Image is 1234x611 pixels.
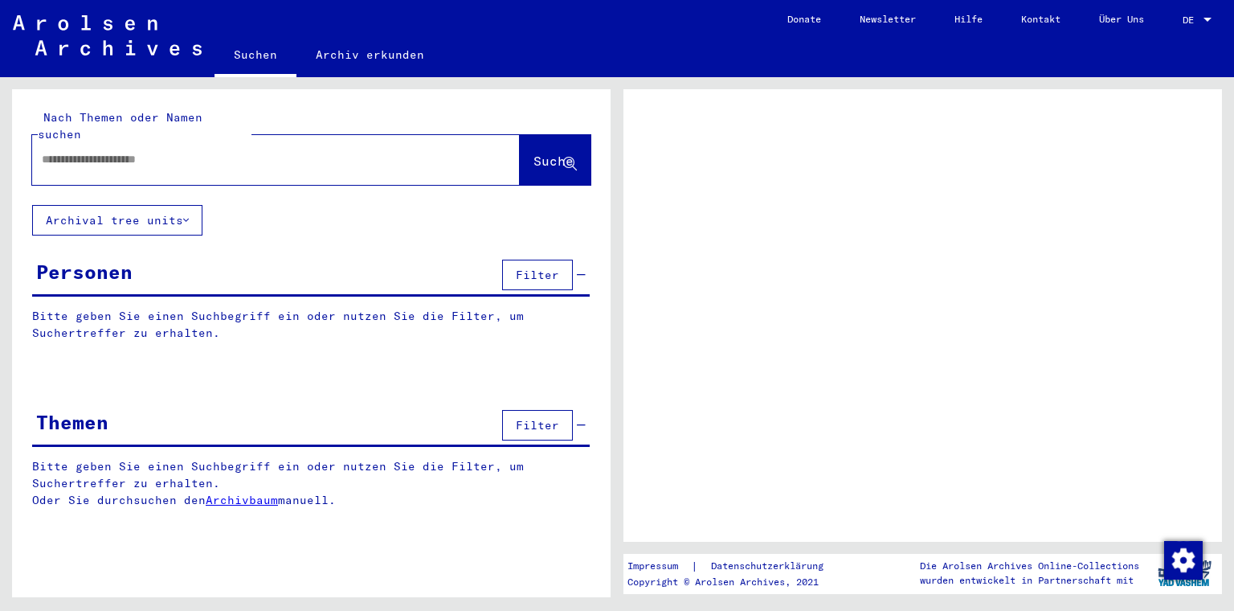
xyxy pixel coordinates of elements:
[698,558,843,575] a: Datenschutzerklärung
[533,153,574,169] span: Suche
[627,558,691,575] a: Impressum
[32,458,590,509] p: Bitte geben Sie einen Suchbegriff ein oder nutzen Sie die Filter, um Suchertreffer zu erhalten. O...
[296,35,443,74] a: Archiv erkunden
[206,493,278,507] a: Archivbaum
[520,135,590,185] button: Suche
[38,110,202,141] mat-label: Nach Themen oder Namen suchen
[1154,553,1215,593] img: yv_logo.png
[920,573,1139,588] p: wurden entwickelt in Partnerschaft mit
[516,268,559,282] span: Filter
[502,260,573,290] button: Filter
[215,35,296,77] a: Suchen
[32,205,202,236] button: Archival tree units
[920,559,1139,573] p: Die Arolsen Archives Online-Collections
[1183,14,1200,26] span: DE
[627,575,843,589] p: Copyright © Arolsen Archives, 2021
[502,410,573,441] button: Filter
[36,257,133,286] div: Personen
[627,558,843,575] div: |
[1164,541,1203,580] img: Zustimmung ändern
[36,408,108,437] div: Themen
[13,15,202,55] img: Arolsen_neg.svg
[516,418,559,433] span: Filter
[32,308,590,342] p: Bitte geben Sie einen Suchbegriff ein oder nutzen Sie die Filter, um Suchertreffer zu erhalten.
